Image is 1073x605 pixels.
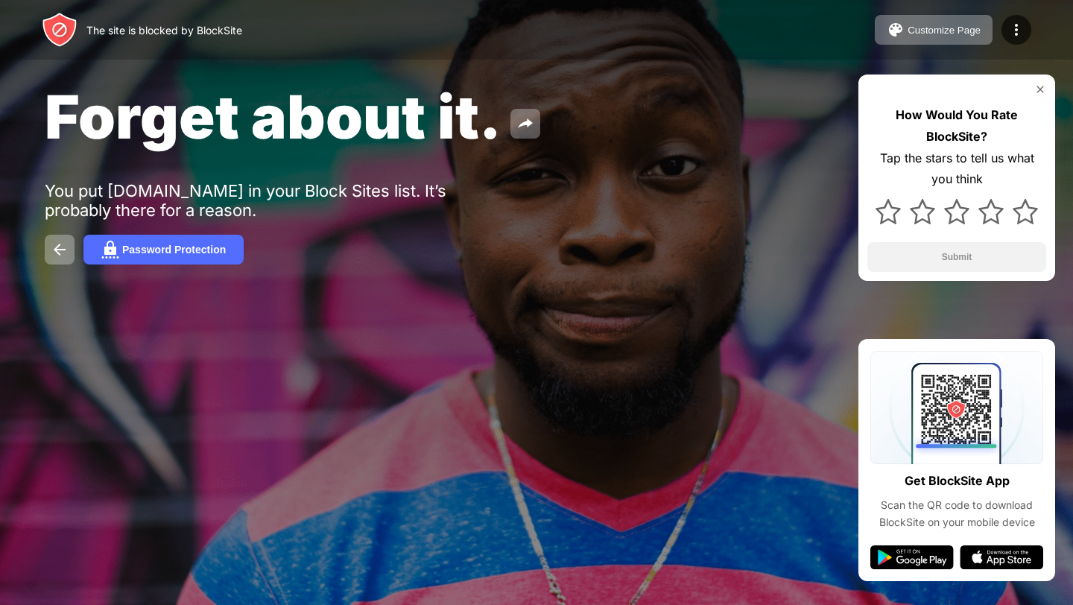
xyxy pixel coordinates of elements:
img: rate-us-close.svg [1034,83,1046,95]
div: Password Protection [122,244,226,256]
button: Password Protection [83,235,244,265]
img: app-store.svg [960,545,1043,569]
div: How Would You Rate BlockSite? [867,104,1046,148]
img: back.svg [51,241,69,259]
button: Submit [867,242,1046,272]
img: star.svg [876,199,901,224]
img: star.svg [978,199,1004,224]
button: Customize Page [875,15,993,45]
div: The site is blocked by BlockSite [86,24,242,37]
div: You put [DOMAIN_NAME] in your Block Sites list. It’s probably there for a reason. [45,181,505,220]
div: Scan the QR code to download BlockSite on your mobile device [870,497,1043,530]
img: share.svg [516,115,534,133]
img: qrcode.svg [870,351,1043,464]
div: Tap the stars to tell us what you think [867,148,1046,191]
img: header-logo.svg [42,12,77,48]
div: Customize Page [908,25,981,36]
span: Forget about it. [45,80,501,153]
img: menu-icon.svg [1007,21,1025,39]
img: pallet.svg [887,21,905,39]
img: star.svg [944,199,969,224]
img: google-play.svg [870,545,954,569]
img: star.svg [1013,199,1038,224]
img: star.svg [910,199,935,224]
div: Get BlockSite App [905,470,1010,492]
img: password.svg [101,241,119,259]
